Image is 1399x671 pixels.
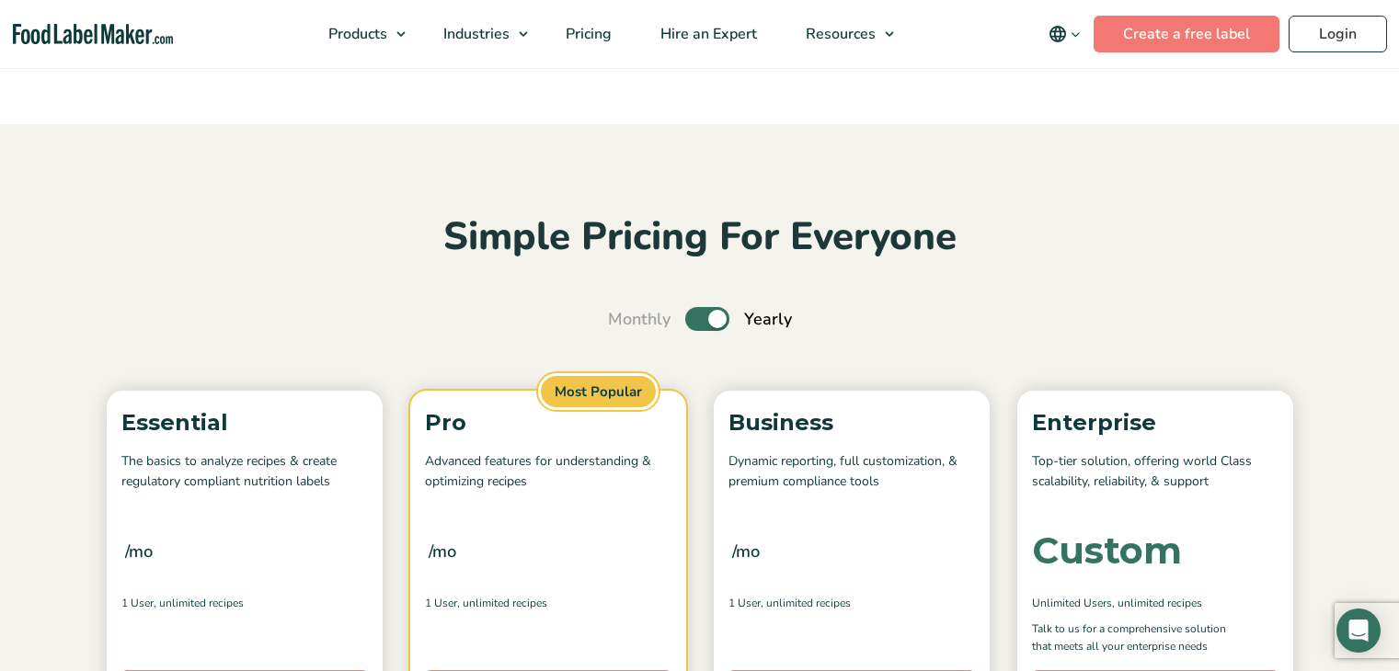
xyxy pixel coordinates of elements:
[1289,16,1387,52] a: Login
[800,24,877,44] span: Resources
[655,24,759,44] span: Hire an Expert
[1032,595,1112,611] span: Unlimited Users
[538,373,659,411] span: Most Popular
[728,451,975,493] p: Dynamic reporting, full customization, & premium compliance tools
[121,405,368,440] p: Essential
[1032,620,1244,655] p: Talk to us for a comprehensive solution that meets all your enterprise needs
[560,24,613,44] span: Pricing
[744,307,792,332] span: Yearly
[154,595,244,611] span: , Unlimited Recipes
[1094,16,1279,52] a: Create a free label
[732,539,760,564] span: /mo
[761,595,851,611] span: , Unlimited Recipes
[608,307,671,332] span: Monthly
[1032,405,1279,440] p: Enterprise
[728,595,761,611] span: 1 User
[425,595,457,611] span: 1 User
[425,451,671,493] p: Advanced features for understanding & optimizing recipes
[323,24,389,44] span: Products
[1032,451,1279,493] p: Top-tier solution, offering world Class scalability, reliability, & support
[438,24,511,44] span: Industries
[425,405,671,440] p: Pro
[125,539,153,564] span: /mo
[97,212,1302,263] h2: Simple Pricing For Everyone
[1112,595,1202,611] span: , Unlimited Recipes
[685,307,729,331] label: Toggle
[457,595,547,611] span: , Unlimited Recipes
[121,595,154,611] span: 1 User
[121,451,368,493] p: The basics to analyze recipes & create regulatory compliant nutrition labels
[1032,532,1182,569] div: Custom
[728,405,975,440] p: Business
[1336,608,1381,653] div: Open Intercom Messenger
[429,539,456,564] span: /mo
